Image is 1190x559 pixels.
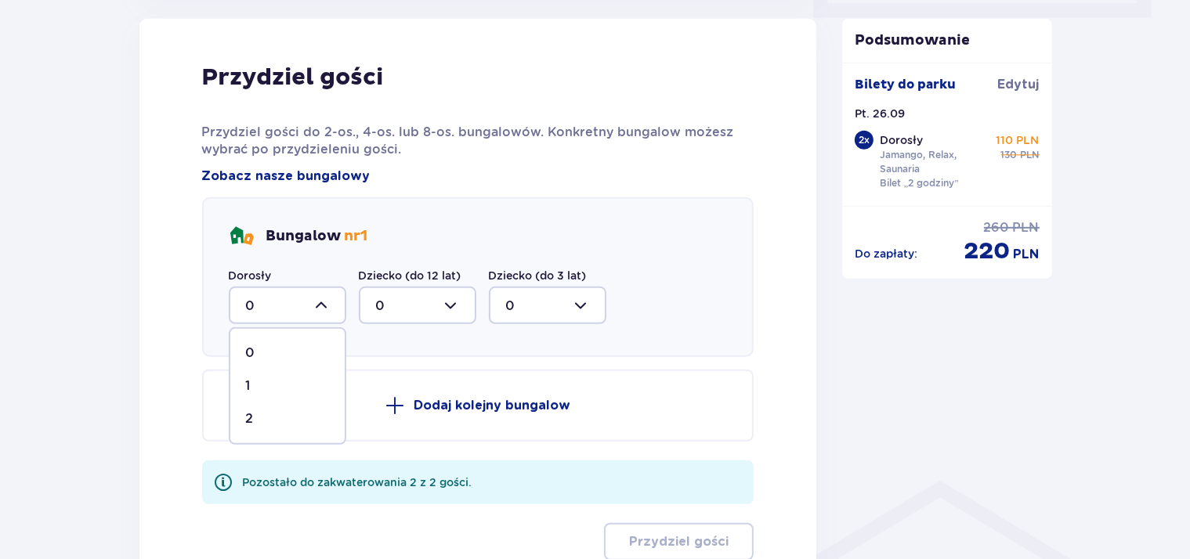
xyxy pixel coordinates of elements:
[1021,148,1040,162] p: PLN
[855,76,956,93] p: Bilety do parku
[855,131,874,150] div: 2 x
[202,370,754,442] button: Dodaj kolejny bungalow
[202,124,754,158] p: Przydziel gości do 2-os., 4-os. lub 8-os. bungalowów. Konkretny bungalow możesz wybrać po przydzi...
[229,268,272,283] label: Dorosły
[202,168,371,185] a: Zobacz nasze bungalowy
[202,63,384,92] p: Przydziel gości
[1013,219,1040,236] p: PLN
[629,533,729,550] p: Przydziel gości
[266,227,368,246] p: Bungalow
[855,246,917,261] p: Do zapłaty :
[414,397,570,414] p: Dodaj kolejny bungalow
[1001,148,1018,162] p: 130
[246,344,255,362] p: 0
[246,377,251,395] p: 1
[998,76,1040,93] a: Edytuj
[996,132,1040,148] p: 110 PLN
[243,474,472,490] div: Pozostało do zakwaterowania 2 z 2 gości.
[345,227,368,245] span: nr 1
[246,410,254,427] p: 2
[359,268,461,283] label: Dziecko (do 12 lat)
[489,268,587,283] label: Dziecko (do 3 lat)
[984,219,1010,236] p: 260
[229,224,254,249] img: bungalows Icon
[880,132,923,148] p: Dorosły
[880,148,988,176] p: Jamango, Relax, Saunaria
[855,106,905,121] p: Pt. 26.09
[1014,246,1040,263] p: PLN
[842,31,1052,50] p: Podsumowanie
[880,176,959,190] p: Bilet „2 godziny”
[964,236,1011,266] p: 220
